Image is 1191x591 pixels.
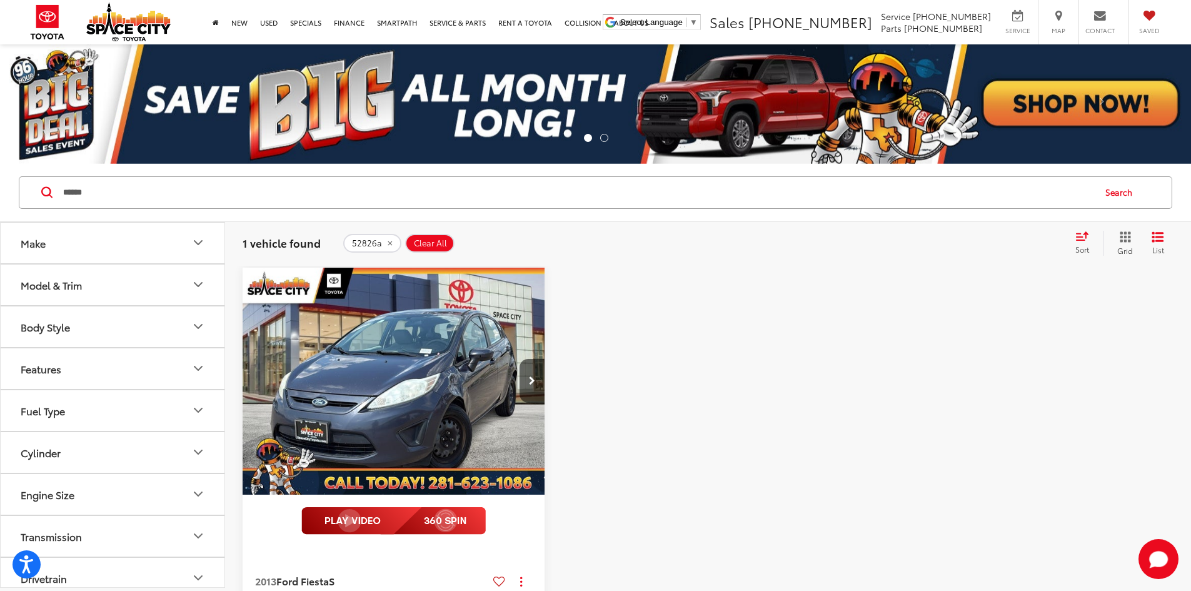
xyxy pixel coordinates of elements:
div: Engine Size [191,487,206,502]
button: remove 52826a [343,234,401,253]
div: Body Style [21,321,70,333]
span: Ford Fiesta [276,573,329,588]
div: Fuel Type [191,403,206,418]
div: Cylinder [21,447,61,458]
div: Transmission [21,530,82,542]
div: 2013 Ford Fiesta S 0 [242,268,546,495]
svg: Start Chat [1138,539,1178,579]
span: 1 vehicle found [243,235,321,250]
span: S [329,573,334,588]
span: Map [1045,26,1072,35]
button: Toggle Chat Window [1138,539,1178,579]
div: Transmission [191,528,206,543]
span: Saved [1135,26,1163,35]
button: Engine SizeEngine Size [1,474,226,515]
span: Service [1003,26,1032,35]
button: Search [1093,177,1150,208]
span: 2013 [255,573,276,588]
span: List [1152,245,1164,255]
span: Service [881,10,910,23]
span: Sort [1075,244,1089,255]
button: Grid View [1103,231,1142,256]
button: Model & TrimModel & Trim [1,265,226,305]
img: 2013 Ford Fiesta S [242,268,546,496]
a: 2013Ford FiestaS [255,574,488,588]
span: Parts [881,22,902,34]
button: Select sort value [1069,231,1103,256]
div: Make [191,235,206,250]
span: ▼ [690,18,698,27]
span: Contact [1085,26,1115,35]
span: Sales [710,12,745,32]
a: 2013 Ford Fiesta S2013 Ford Fiesta S2013 Ford Fiesta S2013 Ford Fiesta S [242,268,546,495]
span: [PHONE_NUMBER] [748,12,872,32]
div: Body Style [191,319,206,334]
div: Make [21,237,46,249]
img: full motion video [301,507,486,535]
button: FeaturesFeatures [1,348,226,389]
div: Features [21,363,61,375]
span: 52826a [352,238,382,248]
div: Drivetrain [21,572,67,584]
div: Fuel Type [21,405,65,417]
button: Body StyleBody Style [1,306,226,347]
button: MakeMake [1,223,226,263]
span: Grid [1117,245,1133,256]
button: List View [1142,231,1173,256]
span: [PHONE_NUMBER] [904,22,982,34]
button: Fuel TypeFuel Type [1,390,226,431]
input: Search by Make, Model, or Keyword [62,178,1093,208]
div: Model & Trim [21,279,82,291]
button: CylinderCylinder [1,432,226,473]
span: Clear All [414,238,447,248]
span: Select Language [620,18,683,27]
div: Model & Trim [191,277,206,292]
div: Engine Size [21,488,74,500]
button: Next image [520,359,545,403]
button: TransmissionTransmission [1,516,226,557]
div: Features [191,361,206,376]
a: Select Language​ [620,18,698,27]
span: [PHONE_NUMBER] [913,10,991,23]
div: Cylinder [191,445,206,460]
img: Space City Toyota [86,3,171,41]
div: Drivetrain [191,570,206,585]
span: dropdown dots [520,577,522,587]
button: Clear All [405,234,455,253]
